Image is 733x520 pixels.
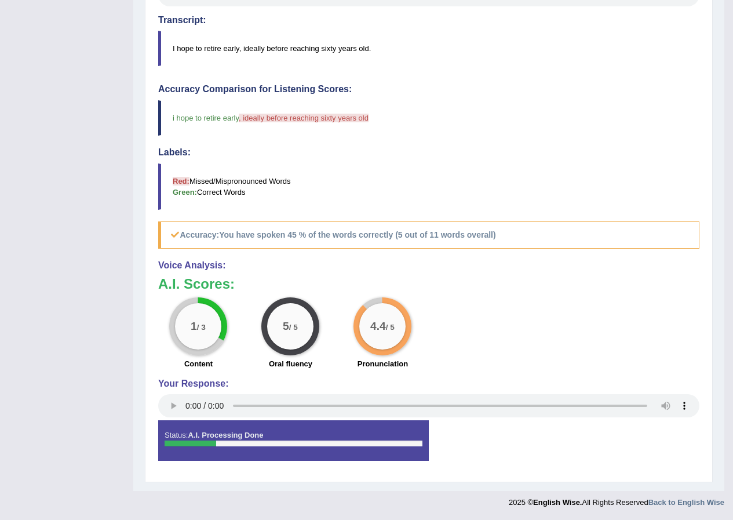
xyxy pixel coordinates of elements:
h4: Labels: [158,147,699,158]
b: A.I. Scores: [158,276,235,292]
a: Back to English Wise [648,498,724,507]
label: Oral fluency [269,358,312,369]
div: 2025 © All Rights Reserved [509,491,724,508]
h4: Your Response: [158,379,699,389]
h4: Accuracy Comparison for Listening Scores: [158,84,699,94]
h4: Transcript: [158,15,699,26]
small: / 3 [197,323,206,332]
small: / 5 [386,323,395,332]
small: / 5 [289,323,298,332]
strong: A.I. Processing Done [188,431,263,439]
b: Red: [173,177,189,186]
span: , ideally before reaching sixty years old [239,114,369,122]
span: i hope to retire early [173,114,239,122]
blockquote: Missed/Mispronounced Words Correct Words [158,163,699,210]
label: Pronunciation [358,358,408,369]
b: You have spoken 45 % of the words correctly (5 out of 11 words overall) [219,230,495,239]
big: 4.4 [371,320,386,333]
big: 1 [191,320,198,333]
h4: Voice Analysis: [158,260,699,271]
strong: English Wise. [533,498,582,507]
div: Status: [158,420,429,461]
label: Content [184,358,213,369]
b: Green: [173,188,197,197]
big: 5 [283,320,290,333]
h5: Accuracy: [158,221,699,249]
blockquote: I hope to retire early, ideally before reaching sixty years old. [158,31,699,66]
